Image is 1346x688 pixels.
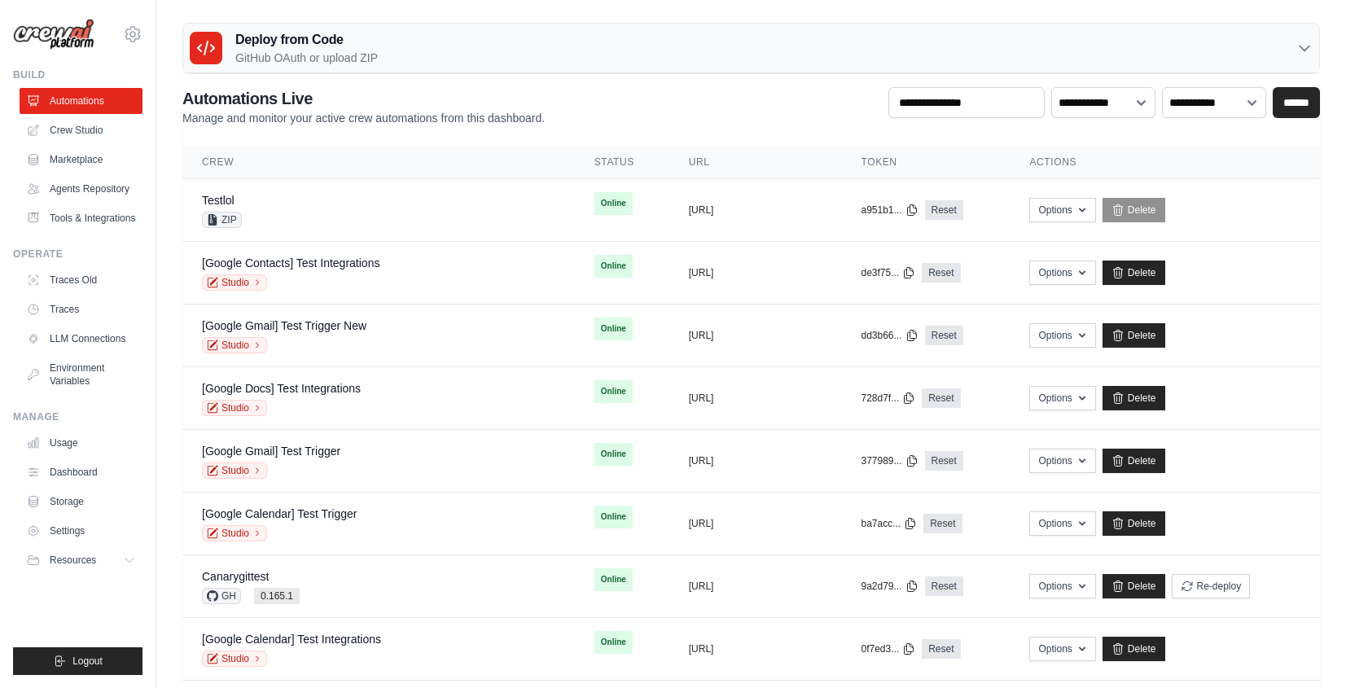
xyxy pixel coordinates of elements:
a: Studio [202,274,267,291]
button: Options [1029,511,1095,536]
button: Logout [13,647,142,675]
span: Online [594,568,633,591]
a: Delete [1103,198,1165,222]
span: Online [594,318,633,340]
button: Options [1029,637,1095,661]
a: Reset [923,514,962,533]
span: Online [594,443,633,466]
a: Reset [925,200,963,220]
div: Operate [13,248,142,261]
button: Options [1029,261,1095,285]
a: Delete [1103,261,1165,285]
div: Manage [13,410,142,423]
a: Reset [922,263,960,283]
a: Delete [1103,323,1165,348]
span: Online [594,506,633,528]
a: [Google Gmail] Test Trigger New [202,319,366,332]
a: Studio [202,462,267,479]
button: a951b1... [861,204,918,217]
span: Online [594,631,633,654]
a: Dashboard [20,459,142,485]
button: Re-deploy [1172,574,1251,598]
th: Actions [1010,146,1320,179]
a: Reset [925,326,963,345]
a: Testlol [202,194,235,207]
a: Reset [922,639,960,659]
button: Options [1029,574,1095,598]
a: Automations [20,88,142,114]
button: Options [1029,198,1095,222]
a: Studio [202,337,267,353]
button: Options [1029,323,1095,348]
span: ZIP [202,212,242,228]
p: Manage and monitor your active crew automations from this dashboard. [182,110,545,126]
div: Build [13,68,142,81]
a: Studio [202,651,267,667]
span: Logout [72,655,103,668]
button: de3f75... [861,266,915,279]
iframe: Chat Widget [1265,610,1346,688]
img: Logo [13,19,94,50]
span: Online [594,380,633,403]
a: Storage [20,489,142,515]
a: Reset [925,576,963,596]
span: Online [594,255,633,278]
a: Studio [202,400,267,416]
a: Traces [20,296,142,322]
span: Resources [50,554,96,567]
span: GH [202,588,241,604]
a: Agents Repository [20,176,142,202]
button: 728d7f... [861,392,915,405]
h3: Deploy from Code [235,30,378,50]
th: Status [575,146,669,179]
a: Delete [1103,386,1165,410]
a: [Google Docs] Test Integrations [202,382,361,395]
button: 377989... [861,454,918,467]
button: Options [1029,449,1095,473]
a: Settings [20,518,142,544]
a: Canarygittest [202,570,269,583]
a: Studio [202,525,267,541]
a: Traces Old [20,267,142,293]
h2: Automations Live [182,87,545,110]
a: Delete [1103,574,1165,598]
a: Crew Studio [20,117,142,143]
button: 9a2d79... [861,580,918,593]
a: LLM Connections [20,326,142,352]
a: [Google Calendar] Test Integrations [202,633,381,646]
a: Delete [1103,449,1165,473]
a: [Google Calendar] Test Trigger [202,507,357,520]
button: dd3b66... [861,329,918,342]
a: Delete [1103,511,1165,536]
button: Options [1029,386,1095,410]
button: ba7acc... [861,517,917,530]
button: 0f7ed3... [861,642,915,655]
a: Marketplace [20,147,142,173]
span: 0.165.1 [254,588,300,604]
th: URL [669,146,842,179]
a: [Google Gmail] Test Trigger [202,445,340,458]
a: Tools & Integrations [20,205,142,231]
a: Reset [925,451,963,471]
a: [Google Contacts] Test Integrations [202,256,379,270]
button: Resources [20,547,142,573]
th: Crew [182,146,575,179]
a: Environment Variables [20,355,142,394]
th: Token [841,146,1010,179]
a: Delete [1103,637,1165,661]
span: Online [594,192,633,215]
a: Usage [20,430,142,456]
a: Reset [922,388,960,408]
p: GitHub OAuth or upload ZIP [235,50,378,66]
